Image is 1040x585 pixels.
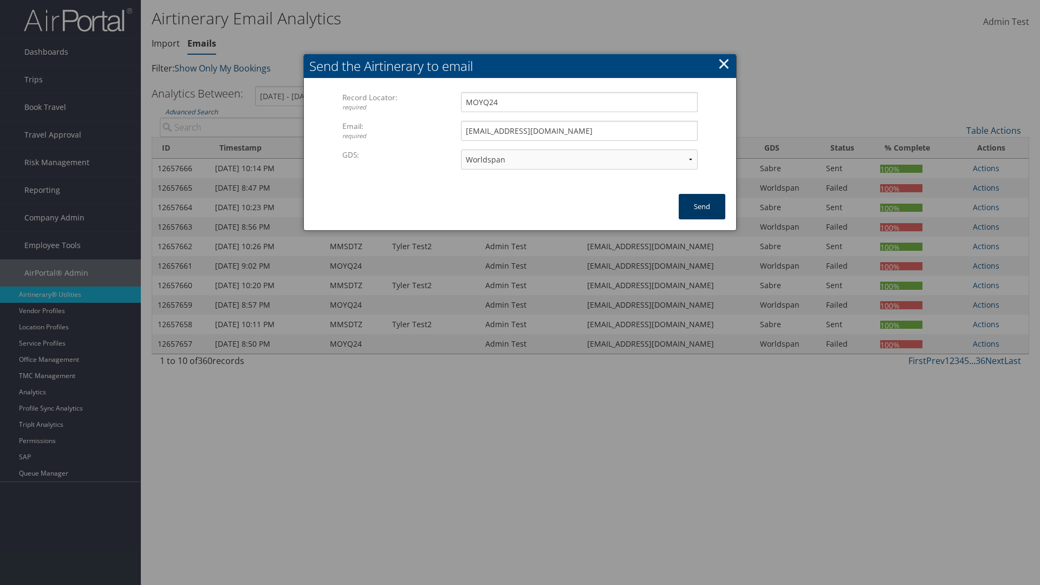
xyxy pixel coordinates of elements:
[679,194,725,219] button: Send
[342,103,461,112] div: required
[461,92,698,112] input: Enter the Record Locator
[461,121,698,141] input: Enter the email address
[342,92,461,112] label: Record Locator:
[718,53,730,74] a: ×
[342,149,461,160] label: GDS:
[304,54,736,78] h2: Send the Airtinerary to email
[342,121,461,141] label: Email:
[342,132,461,141] div: required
